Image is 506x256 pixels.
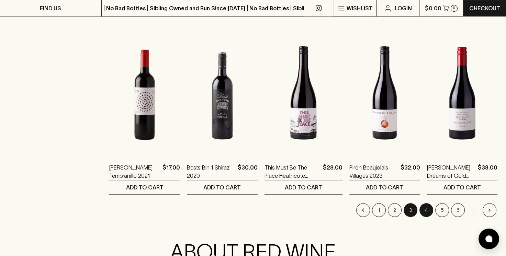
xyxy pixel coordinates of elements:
a: This Must Be The Place Heathcote Shiraz 2023 [265,163,320,180]
img: Barr Eden Dreams of Gold Shiraz 2023 [427,33,497,153]
a: Piron Beaujolais-Villages 2023 [349,163,398,180]
p: $32.00 [400,163,420,180]
p: FIND US [40,4,61,12]
nav: pagination navigation [109,203,497,217]
p: 0 [453,6,456,10]
button: Go to page 6 [451,203,465,217]
img: Piron Beaujolais-Villages 2023 [349,33,420,153]
p: Wishlist [347,4,373,12]
p: ADD TO CART [203,183,241,191]
p: ADD TO CART [443,183,481,191]
button: Go to page 1 [372,203,386,217]
p: $28.00 [323,163,342,180]
a: Bests Bin 1 Shiraz 2020 [187,163,235,180]
p: $30.00 [238,163,258,180]
button: ADD TO CART [187,180,258,194]
button: Go to page 4 [419,203,433,217]
button: Go to page 2 [388,203,402,217]
button: Go to next page [483,203,496,217]
img: This Must Be The Place Heathcote Shiraz 2023 [265,33,342,153]
img: Mesta Tempranillo 2021 [109,33,180,153]
button: Go to page 5 [435,203,449,217]
button: ADD TO CART [349,180,420,194]
p: $38.00 [478,163,497,180]
button: ADD TO CART [265,180,342,194]
a: [PERSON_NAME] Dreams of Gold Shiraz 2023 [427,163,475,180]
p: ADD TO CART [285,183,322,191]
p: $17.00 [162,163,180,180]
p: $0.00 [425,4,441,12]
button: Go to previous page [356,203,370,217]
button: ADD TO CART [109,180,180,194]
img: bubble-icon [485,235,492,242]
p: Checkout [469,4,500,12]
button: page 3 [404,203,417,217]
img: Bests Bin 1 Shiraz 2020 [187,33,258,153]
div: … [467,203,481,217]
p: Login [395,4,412,12]
p: ADD TO CART [126,183,164,191]
a: [PERSON_NAME] Tempranillo 2021 [109,163,160,180]
button: ADD TO CART [427,180,497,194]
p: ADD TO CART [366,183,403,191]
